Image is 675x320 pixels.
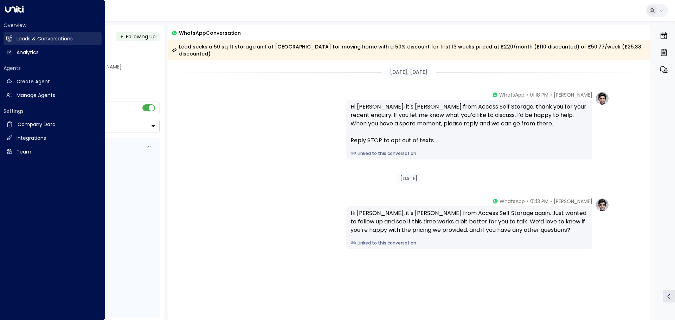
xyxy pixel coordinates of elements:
div: Lead seeks a 50 sq ft storage unit at [GEOGRAPHIC_DATA] for moving home with a 50% discount for f... [172,43,646,57]
h2: Agents [4,65,102,72]
a: Create Agent [4,75,102,88]
a: Linked to this conversation [351,240,588,246]
div: [DATE] [397,174,420,184]
div: [DATE], [DATE] [387,67,430,77]
span: [PERSON_NAME] [554,198,592,205]
h2: Company Data [18,121,56,128]
h2: Manage Agents [17,92,55,99]
a: Company Data [4,118,102,131]
span: • [550,91,552,98]
a: Leads & Conversations [4,32,102,45]
a: Integrations [4,132,102,145]
img: profile-logo.png [595,198,609,212]
div: Hi [PERSON_NAME], it's [PERSON_NAME] from Access Self Storage, thank you for your recent enquiry.... [351,103,588,145]
h2: Integrations [17,135,46,142]
span: WhatsApp [499,91,525,98]
span: 01:18 PM [530,91,548,98]
a: Team [4,145,102,158]
h2: Analytics [17,49,39,56]
span: [PERSON_NAME] [554,91,592,98]
span: 01:13 PM [530,198,548,205]
span: WhatsApp Conversation [179,29,241,37]
span: • [527,198,528,205]
h2: Leads & Conversations [17,35,73,43]
h2: Overview [4,22,102,29]
a: Analytics [4,46,102,59]
h2: Settings [4,107,102,115]
span: Following Up [126,33,156,40]
div: Hi [PERSON_NAME], it's [PERSON_NAME] from Access Self Storage again. Just wanted to follow up and... [351,209,588,234]
span: WhatsApp [500,198,525,205]
img: profile-logo.png [595,91,609,105]
span: • [526,91,528,98]
h2: Create Agent [17,78,50,85]
a: Manage Agents [4,89,102,102]
a: Linked to this conversation [351,150,588,157]
h2: Team [17,148,31,156]
span: • [550,198,552,205]
div: • [120,30,123,43]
